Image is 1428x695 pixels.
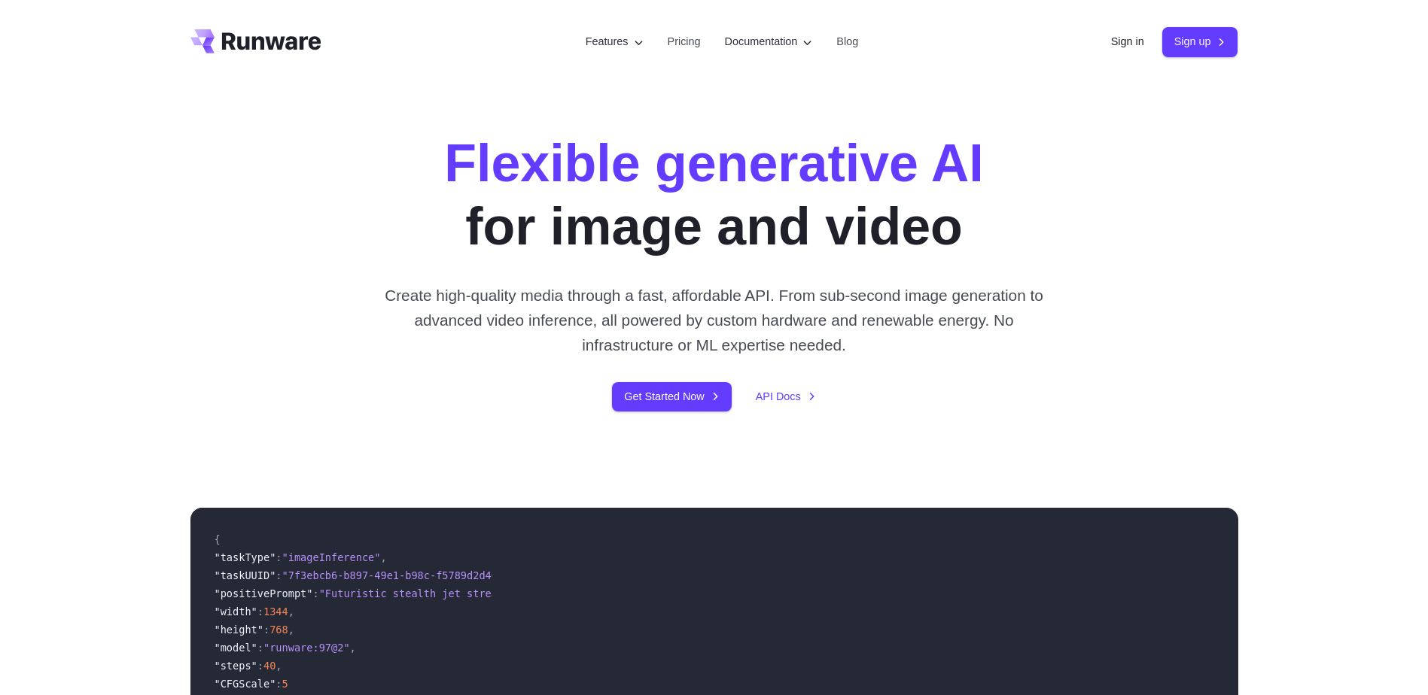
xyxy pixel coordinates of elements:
[586,33,644,50] label: Features
[1162,27,1238,56] a: Sign up
[288,605,294,618] span: ,
[215,642,257,654] span: "model"
[288,624,294,636] span: ,
[263,605,288,618] span: 1344
[756,388,816,405] a: API Docs
[836,33,858,50] a: Blog
[282,569,516,581] span: "7f3ebcb6-b897-49e1-b98c-f5789d2d40d7"
[215,660,257,672] span: "steps"
[444,134,983,193] strong: Flexible generative AI
[379,283,1049,358] p: Create high-quality media through a fast, affordable API. From sub-second image generation to adv...
[263,660,276,672] span: 40
[444,132,983,259] h1: for image and video
[282,551,381,563] span: "imageInference"
[257,605,263,618] span: :
[276,660,282,672] span: ,
[269,624,288,636] span: 768
[319,587,880,599] span: "Futuristic stealth jet streaking through a neon-lit cityscape with glowing purple exhaust"
[215,624,263,636] span: "height"
[282,678,288,690] span: 5
[257,642,263,654] span: :
[215,551,276,563] span: "taskType"
[215,678,276,690] span: "CFGScale"
[668,33,701,50] a: Pricing
[276,678,282,690] span: :
[380,551,386,563] span: ,
[612,382,731,411] a: Get Started Now
[215,533,221,545] span: {
[1111,33,1144,50] a: Sign in
[276,569,282,581] span: :
[190,29,321,53] a: Go to /
[350,642,356,654] span: ,
[263,642,350,654] span: "runware:97@2"
[276,551,282,563] span: :
[263,624,269,636] span: :
[215,605,257,618] span: "width"
[725,33,813,50] label: Documentation
[215,587,313,599] span: "positivePrompt"
[215,569,276,581] span: "taskUUID"
[257,660,263,672] span: :
[312,587,318,599] span: :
